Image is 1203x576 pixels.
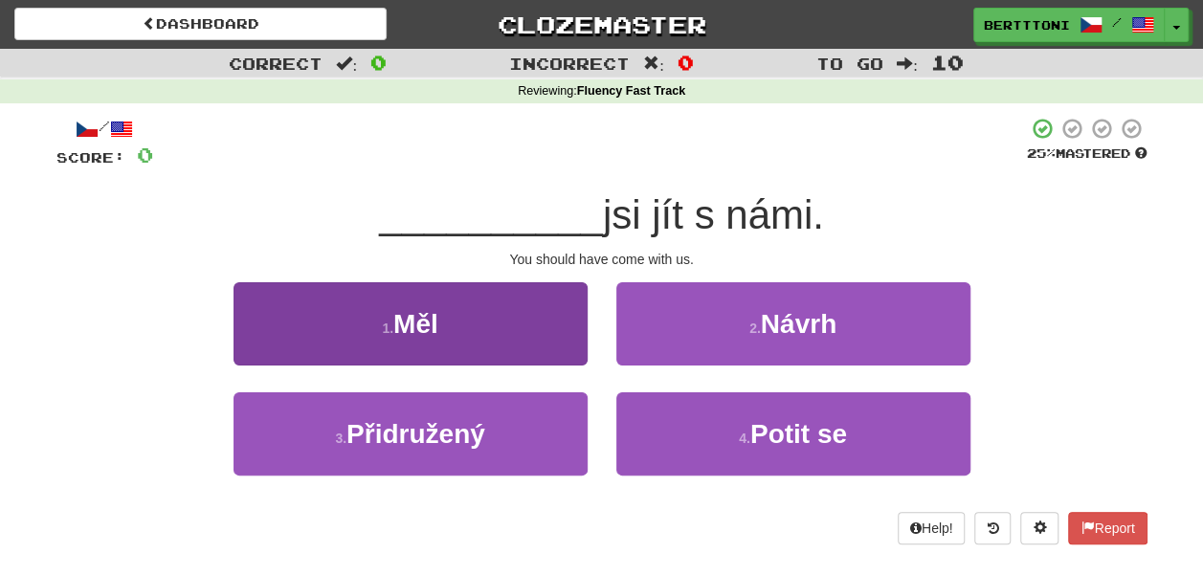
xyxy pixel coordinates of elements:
[616,392,970,476] button: 4.Potit se
[616,282,970,366] button: 2.Návrh
[816,54,883,73] span: To go
[56,149,125,166] span: Score:
[379,192,603,237] span: __________
[509,54,630,73] span: Incorrect
[14,8,387,40] a: Dashboard
[577,84,685,98] strong: Fluency Fast Track
[393,309,438,339] span: Měl
[370,51,387,74] span: 0
[603,192,824,237] span: jsi jít s námi.
[643,55,664,72] span: :
[1027,145,1147,163] div: Mastered
[931,51,964,74] span: 10
[346,419,485,449] span: Přidružený
[137,143,153,166] span: 0
[1112,15,1122,29] span: /
[973,8,1165,42] a: bertttoni /
[234,392,588,476] button: 3.Přidružený
[739,431,750,446] small: 4 .
[749,321,761,336] small: 2 .
[897,55,918,72] span: :
[335,431,346,446] small: 3 .
[56,250,1147,269] div: You should have come with us.
[56,117,153,141] div: /
[1027,145,1056,161] span: 25 %
[898,512,966,544] button: Help!
[336,55,357,72] span: :
[750,419,847,449] span: Potit se
[382,321,393,336] small: 1 .
[984,16,1070,33] span: bertttoni
[234,282,588,366] button: 1.Měl
[1068,512,1147,544] button: Report
[974,512,1011,544] button: Round history (alt+y)
[678,51,694,74] span: 0
[229,54,323,73] span: Correct
[415,8,788,41] a: Clozemaster
[761,309,836,339] span: Návrh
